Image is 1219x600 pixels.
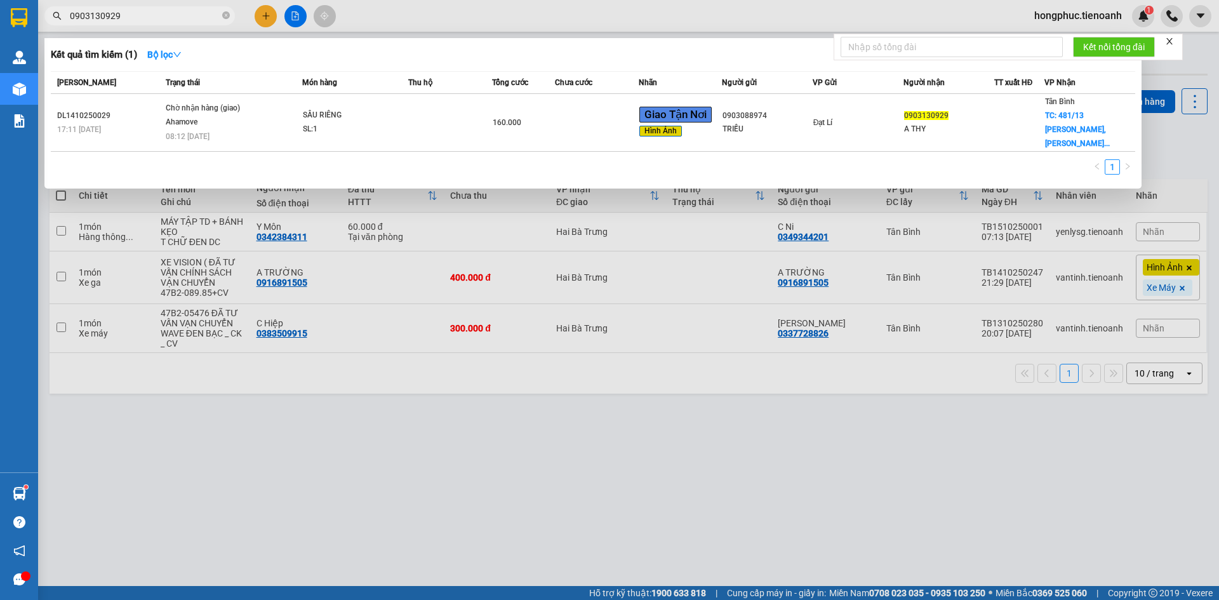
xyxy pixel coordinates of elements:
[13,573,25,585] span: message
[1073,37,1155,57] button: Kết nối tổng đài
[408,78,432,87] span: Thu hộ
[994,78,1033,87] span: TT xuất HĐ
[813,78,837,87] span: VP Gửi
[555,78,592,87] span: Chưa cước
[1083,40,1145,54] span: Kết nối tổng đài
[1165,37,1174,46] span: close
[303,109,398,123] div: SẦU RIÊNG
[222,10,230,22] span: close-circle
[813,118,833,127] span: Đạt Lí
[903,78,945,87] span: Người nhận
[303,123,398,137] div: SL: 1
[722,78,757,87] span: Người gửi
[51,48,137,62] h3: Kết quả tìm kiếm ( 1 )
[137,44,192,65] button: Bộ lọcdown
[639,126,682,137] span: Hình Ảnh
[1105,160,1119,174] a: 1
[13,516,25,528] span: question-circle
[11,8,27,27] img: logo-vxr
[841,37,1063,57] input: Nhập số tổng đài
[1120,159,1135,175] button: right
[1093,163,1101,170] span: left
[53,11,62,20] span: search
[147,50,182,60] strong: Bộ lọc
[166,78,200,87] span: Trạng thái
[1105,159,1120,175] li: 1
[70,9,220,23] input: Tìm tên, số ĐT hoặc mã đơn
[639,107,712,122] span: Giao Tận Nơi
[1120,159,1135,175] li: Next Page
[13,114,26,128] img: solution-icon
[1089,159,1105,175] li: Previous Page
[639,78,657,87] span: Nhãn
[493,118,521,127] span: 160.000
[57,125,101,134] span: 17:11 [DATE]
[57,78,116,87] span: [PERSON_NAME]
[492,78,528,87] span: Tổng cước
[13,487,26,500] img: warehouse-icon
[1045,97,1075,106] span: Tân Bình
[1045,111,1110,148] span: TC: 481/13 [PERSON_NAME], [PERSON_NAME]...
[166,102,261,116] div: Chờ nhận hàng (giao)
[904,123,994,136] div: A THY
[173,50,182,59] span: down
[302,78,337,87] span: Món hàng
[1124,163,1131,170] span: right
[222,11,230,19] span: close-circle
[57,109,162,123] div: DL1410250029
[166,116,261,130] div: Ahamove
[1089,159,1105,175] button: left
[13,51,26,64] img: warehouse-icon
[723,109,812,123] div: 0903088974
[24,485,28,489] sup: 1
[904,111,949,120] span: 0903130929
[1044,78,1076,87] span: VP Nhận
[723,123,812,136] div: TRIỀU
[13,83,26,96] img: warehouse-icon
[166,132,210,141] span: 08:12 [DATE]
[13,545,25,557] span: notification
